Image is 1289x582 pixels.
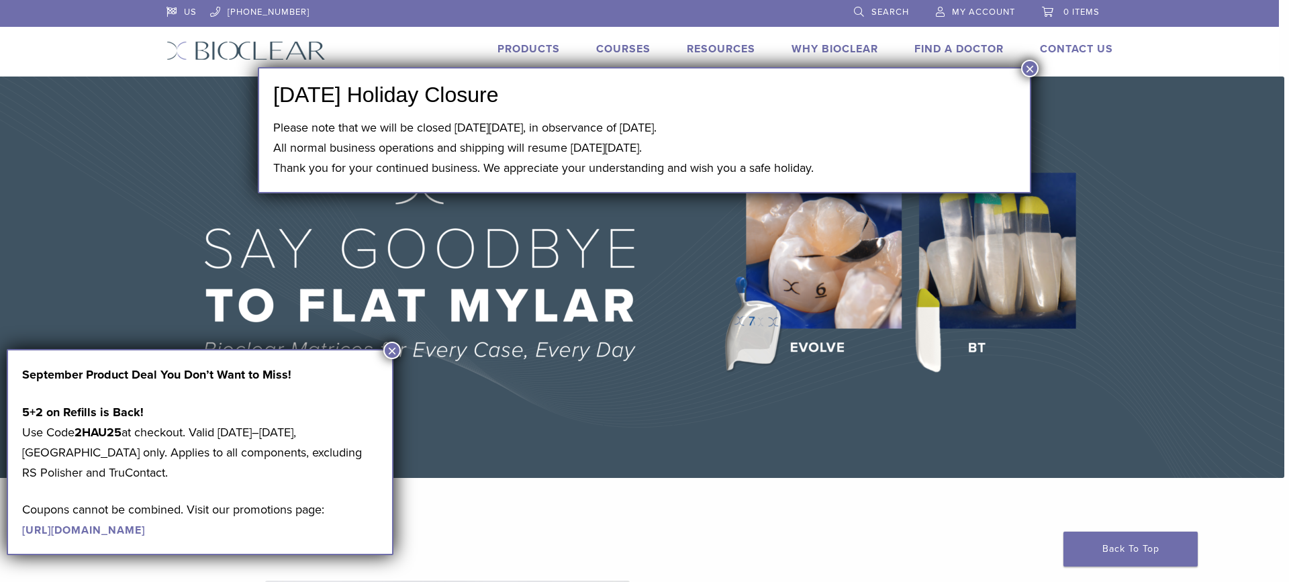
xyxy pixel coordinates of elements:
a: Find A Doctor [914,42,1004,56]
a: Contact Us [1040,42,1113,56]
a: Why Bioclear [792,42,878,56]
span: Search [871,7,909,17]
a: Products [497,42,560,56]
a: Resources [687,42,755,56]
img: Bioclear [166,41,326,60]
a: Courses [596,42,651,56]
a: Back To Top [1063,532,1198,567]
span: My Account [952,7,1015,17]
span: 0 items [1063,7,1100,17]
